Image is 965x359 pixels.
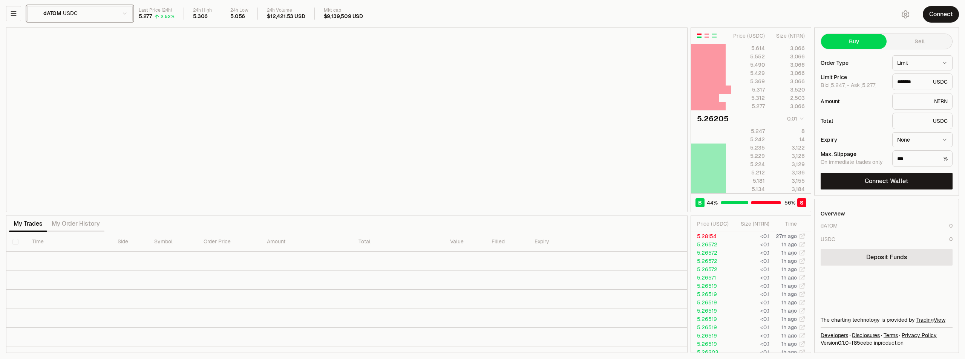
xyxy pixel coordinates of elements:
[771,185,805,193] div: 3,184
[731,177,765,185] div: 5.181
[261,232,352,252] th: Amount
[691,332,732,340] td: 5.26519
[732,307,770,315] td: <0.1
[691,265,732,273] td: 5.26572
[781,266,797,273] time: 1h ago
[691,273,732,282] td: 5.26571
[771,61,805,69] div: 3,066
[731,136,765,143] div: 5.242
[732,340,770,348] td: <0.1
[861,82,876,88] button: 5.277
[698,199,702,206] span: B
[707,199,718,206] span: 44 %
[528,232,611,252] th: Expiry
[731,69,765,77] div: 5.429
[771,160,805,168] div: 3,129
[731,169,765,176] div: 5.212
[193,8,212,13] div: 24h High
[771,53,805,60] div: 3,066
[781,274,797,281] time: 1h ago
[691,340,732,348] td: 5.26519
[731,78,765,85] div: 5.369
[781,324,797,331] time: 1h ago
[32,9,40,18] img: dATOM.svg
[821,173,953,189] button: Connect Wallet
[781,249,797,256] time: 1h ago
[731,160,765,168] div: 5.224
[6,27,687,212] iframe: Financial Chart
[691,348,732,356] td: 5.26203
[193,13,208,20] div: 5.306
[711,33,717,39] button: Show Buy Orders Only
[696,33,702,39] button: Show Buy and Sell Orders
[781,241,797,248] time: 1h ago
[771,127,805,135] div: 8
[771,169,805,176] div: 3,136
[852,332,880,339] a: Disclosures
[892,73,953,90] div: USDC
[785,114,805,123] button: 0.01
[732,232,770,240] td: <0.1
[892,150,953,167] div: %
[902,332,937,339] a: Privacy Policy
[949,235,953,243] div: 0
[691,232,732,240] td: 5.28154
[771,144,805,151] div: 3,122
[732,257,770,265] td: <0.1
[12,239,18,245] button: Select all
[821,210,845,217] div: Overview
[198,232,261,252] th: Order Price
[916,316,945,323] a: TradingView
[161,14,175,20] div: 2.52%
[821,34,887,49] button: Buy
[697,113,729,124] div: 5.26205
[830,82,846,88] button: 5.247
[732,348,770,356] td: <0.1
[781,283,797,289] time: 1h ago
[949,222,953,229] div: 0
[821,316,953,324] div: The charting technology is provided by
[821,222,838,229] div: dATOM
[776,220,797,228] div: Time
[821,82,849,89] span: Bid -
[892,113,953,129] div: USDC
[324,8,363,13] div: Mkt cap
[892,55,953,70] button: Limit
[781,291,797,298] time: 1h ago
[732,282,770,290] td: <0.1
[851,82,876,89] span: Ask
[731,102,765,110] div: 5.277
[738,220,769,228] div: Size ( NTRN )
[781,258,797,264] time: 1h ago
[821,235,835,243] div: USDC
[771,136,805,143] div: 14
[63,10,77,17] span: USDC
[732,290,770,298] td: <0.1
[887,34,952,49] button: Sell
[691,290,732,298] td: 5.26519
[771,69,805,77] div: 3,066
[771,32,805,40] div: Size ( NTRN )
[771,102,805,110] div: 3,066
[731,185,765,193] div: 5.134
[139,13,152,20] div: 5.277
[731,144,765,151] div: 5.235
[732,298,770,307] td: <0.1
[731,127,765,135] div: 5.247
[691,249,732,257] td: 5.26572
[444,232,486,252] th: Value
[731,44,765,52] div: 5.614
[731,152,765,160] div: 5.229
[230,13,245,20] div: 5.056
[892,93,953,110] div: NTRN
[821,137,886,142] div: Expiry
[821,75,886,80] div: Limit Price
[691,307,732,315] td: 5.26519
[800,199,804,206] span: S
[892,132,953,147] button: None
[852,339,872,346] span: f85cebcae6d546fd4871cee61bec42ee804b8d6e
[771,44,805,52] div: 3,066
[821,339,953,347] div: Version 0.1.0 + in production
[771,78,805,85] div: 3,066
[267,8,305,13] div: 24h Volume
